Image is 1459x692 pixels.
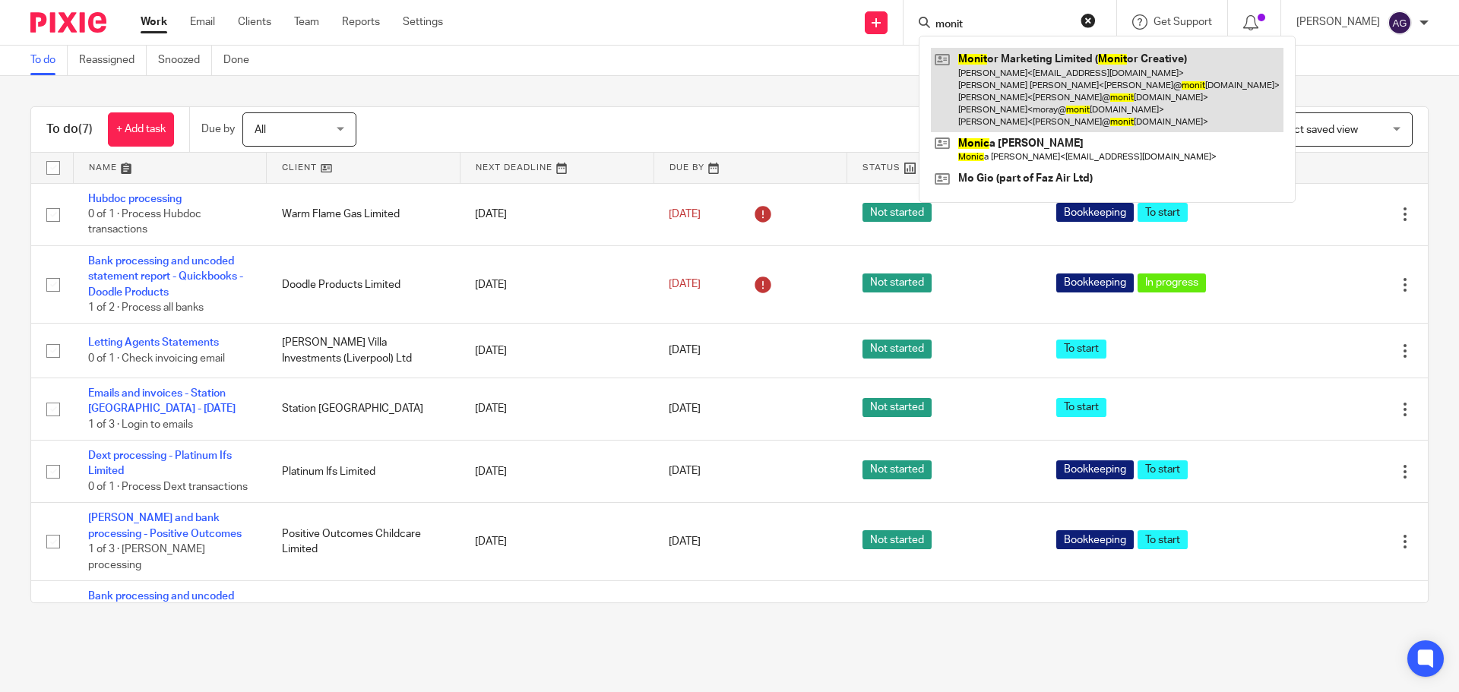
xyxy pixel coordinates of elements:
td: [DATE] [460,245,654,324]
td: [DATE] [460,324,654,378]
span: Not started [862,340,932,359]
a: To do [30,46,68,75]
span: 0 of 1 · Check invoicing email [88,353,225,364]
a: Reassigned [79,46,147,75]
td: Station [GEOGRAPHIC_DATA] [267,378,460,440]
td: Positive Outcomes Childcare Limited [267,503,460,581]
td: Platinum Ifs Limited [267,441,460,503]
span: [DATE] [669,536,701,547]
span: 0 of 1 · Process Dext transactions [88,482,248,492]
td: Doodle Products Limited [267,581,460,659]
td: [PERSON_NAME] Villa Investments (Liverpool) Ltd [267,324,460,378]
a: Reports [342,14,380,30]
input: Search [934,18,1071,32]
span: 1 of 3 · Login to emails [88,419,193,430]
span: Not started [862,273,932,292]
span: 1 of 3 · [PERSON_NAME] processing [88,544,205,570]
span: Not started [862,530,932,549]
span: To start [1138,203,1188,222]
a: + Add task [108,112,174,147]
span: In progress [1138,273,1206,292]
span: Get Support [1154,17,1212,27]
a: Clients [238,14,271,30]
a: Team [294,14,319,30]
a: Done [223,46,261,75]
a: Dext processing - Platinum Ifs Limited [88,450,232,476]
span: Bookkeeping [1056,460,1134,479]
a: Settings [403,14,443,30]
td: [DATE] [460,441,654,503]
span: Bookkeeping [1056,203,1134,222]
button: Clear [1081,13,1096,28]
a: Snoozed [158,46,212,75]
span: 0 of 1 · Process Hubdoc transactions [88,209,201,235]
td: [DATE] [460,581,654,659]
span: [DATE] [669,346,701,356]
td: [DATE] [460,378,654,440]
span: [DATE] [669,403,701,414]
span: Bookkeeping [1056,530,1134,549]
a: [PERSON_NAME] and bank processing - Positive Outcomes [88,513,242,539]
h1: To do [46,122,93,137]
p: [PERSON_NAME] [1296,14,1380,30]
span: Bookkeeping [1056,273,1134,292]
span: Select saved view [1273,125,1358,135]
span: Not started [862,398,932,417]
td: Warm Flame Gas Limited [267,183,460,245]
span: To start [1056,340,1106,359]
span: Not started [862,460,932,479]
span: [DATE] [669,466,701,477]
span: [DATE] [669,209,701,220]
span: 1 of 2 · Process all banks [88,302,204,313]
img: Pixie [30,12,106,33]
span: To start [1138,530,1188,549]
span: Not started [862,203,932,222]
a: Bank processing and uncoded statement report - Quickbooks - Doodle Products [88,591,243,633]
span: [DATE] [669,280,701,290]
a: Work [141,14,167,30]
span: To start [1056,398,1106,417]
span: All [255,125,266,135]
p: Due by [201,122,235,137]
td: [DATE] [460,183,654,245]
a: Email [190,14,215,30]
img: svg%3E [1388,11,1412,35]
span: (7) [78,123,93,135]
a: Bank processing and uncoded statement report - Quickbooks - Doodle Products [88,256,243,298]
td: [DATE] [460,503,654,581]
a: Letting Agents Statements [88,337,219,348]
span: To start [1138,460,1188,479]
td: Doodle Products Limited [267,245,460,324]
a: Emails and invoices - Station [GEOGRAPHIC_DATA] - [DATE] [88,388,236,414]
a: Hubdoc processing [88,194,182,204]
